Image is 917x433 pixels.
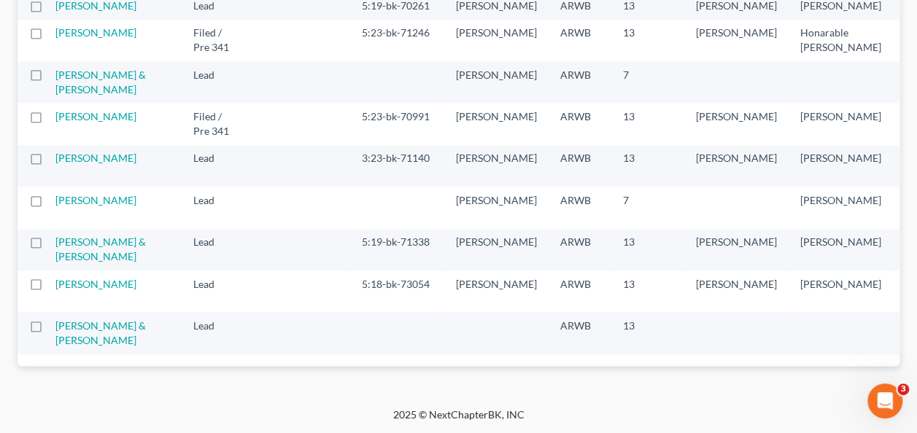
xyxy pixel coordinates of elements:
td: 5:23-bk-70991 [350,103,444,144]
td: 5:23-bk-71246 [350,20,444,61]
td: ARWB [549,145,611,187]
td: Filed / Pre 341 [182,103,246,144]
a: [PERSON_NAME] & [PERSON_NAME] [55,319,146,346]
td: [PERSON_NAME] [444,270,549,312]
td: [PERSON_NAME] [789,229,893,270]
a: [PERSON_NAME] [55,278,136,290]
td: Lead [182,270,246,312]
td: Lead [182,187,246,228]
td: [PERSON_NAME] [789,145,893,187]
a: [PERSON_NAME] [55,26,136,39]
td: Honarable [PERSON_NAME] [789,20,893,61]
td: Lead [182,61,246,103]
td: 13 [611,270,684,312]
td: 13 [611,312,684,354]
td: [PERSON_NAME] [684,20,789,61]
td: 13 [611,145,684,187]
td: 13 [611,229,684,270]
td: [PERSON_NAME] [444,145,549,187]
td: 3:23-bk-71140 [350,145,444,187]
td: ARWB [549,20,611,61]
td: 7 [611,61,684,103]
td: [PERSON_NAME] [444,229,549,270]
td: [PERSON_NAME] [444,20,549,61]
a: [PERSON_NAME] & [PERSON_NAME] [55,235,146,262]
a: [PERSON_NAME] [55,194,136,206]
td: [PERSON_NAME] [684,229,789,270]
td: 13 [611,103,684,144]
td: Lead [182,312,246,354]
a: [PERSON_NAME] [55,110,136,122]
td: [PERSON_NAME] [684,145,789,187]
td: ARWB [549,61,611,103]
td: ARWB [549,103,611,144]
div: 2025 © NextChapterBK, INC [43,407,875,433]
td: [PERSON_NAME] [684,270,789,312]
td: [PERSON_NAME] [684,103,789,144]
td: [PERSON_NAME] [789,270,893,312]
a: [PERSON_NAME] & [PERSON_NAME] [55,69,146,95]
td: ARWB [549,270,611,312]
td: 13 [611,20,684,61]
td: ARWB [549,187,611,228]
td: 5:19-bk-71338 [350,229,444,270]
a: [PERSON_NAME] [55,152,136,164]
td: Filed / Pre 341 [182,20,246,61]
td: ARWB [549,229,611,270]
iframe: Intercom live chat [867,383,902,418]
td: Lead [182,229,246,270]
td: Lead [182,145,246,187]
td: 5:18-bk-73054 [350,270,444,312]
td: [PERSON_NAME] [444,187,549,228]
span: 3 [897,383,909,395]
td: [PERSON_NAME] [789,103,893,144]
td: [PERSON_NAME] [789,187,893,228]
td: ARWB [549,312,611,354]
td: 7 [611,187,684,228]
td: [PERSON_NAME] [444,103,549,144]
td: [PERSON_NAME] [444,61,549,103]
